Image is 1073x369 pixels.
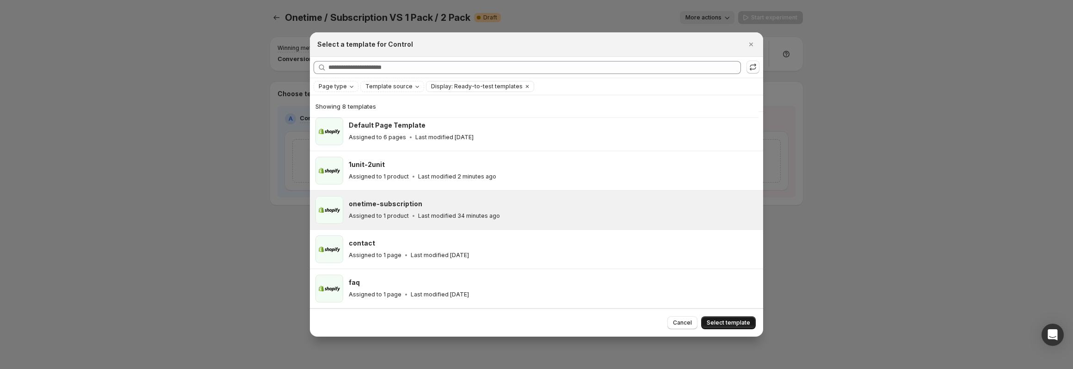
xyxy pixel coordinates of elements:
img: onetime-subscription [315,196,343,224]
span: Page type [319,83,347,90]
p: Assigned to 1 product [349,173,409,180]
p: Last modified [DATE] [415,134,474,141]
span: Cancel [673,319,692,326]
span: Template source [365,83,413,90]
button: Display: Ready-to-test templates [426,81,523,92]
p: Last modified 2 minutes ago [418,173,496,180]
img: Default Page Template [315,117,343,145]
img: faq [315,275,343,302]
p: Last modified 34 minutes ago [418,212,500,220]
p: Last modified [DATE] [411,252,469,259]
button: Select template [701,316,756,329]
p: Last modified [DATE] [411,291,469,298]
span: Showing 8 templates [315,103,376,110]
div: Open Intercom Messenger [1042,324,1064,346]
img: contact [315,235,343,263]
h3: faq [349,278,360,287]
p: Assigned to 6 pages [349,134,406,141]
p: Assigned to 1 product [349,212,409,220]
h3: Default Page Template [349,121,425,130]
button: Template source [361,81,424,92]
button: Close [745,38,758,51]
button: Clear [523,81,532,92]
img: 1unit-2unit [315,157,343,184]
button: Page type [314,81,358,92]
p: Assigned to 1 page [349,291,401,298]
p: Assigned to 1 page [349,252,401,259]
span: Select template [707,319,750,326]
h3: contact [349,239,375,248]
span: Display: Ready-to-test templates [431,83,523,90]
button: Cancel [667,316,697,329]
h3: 1unit-2unit [349,160,385,169]
h3: onetime-subscription [349,199,422,209]
h2: Select a template for Control [317,40,413,49]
